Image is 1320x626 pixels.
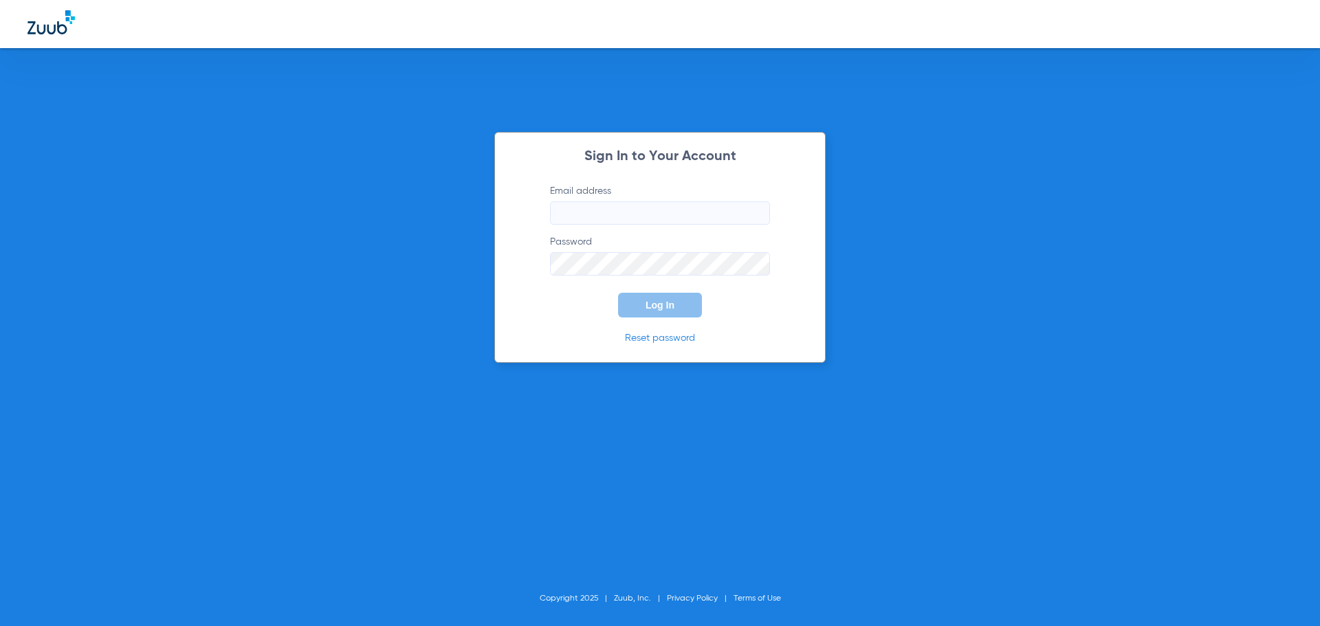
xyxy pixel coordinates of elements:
a: Reset password [625,333,695,343]
h2: Sign In to Your Account [529,150,791,164]
li: Zuub, Inc. [614,592,667,605]
input: Password [550,252,770,276]
label: Password [550,235,770,276]
img: Zuub Logo [27,10,75,34]
a: Privacy Policy [667,594,718,603]
a: Terms of Use [734,594,781,603]
label: Email address [550,184,770,225]
button: Log In [618,293,702,317]
input: Email address [550,201,770,225]
li: Copyright 2025 [540,592,614,605]
span: Log In [646,300,674,311]
iframe: Chat Widget [1251,560,1320,626]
